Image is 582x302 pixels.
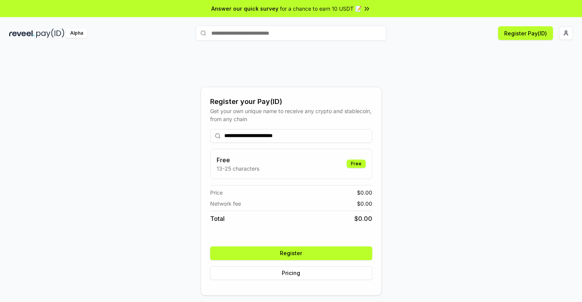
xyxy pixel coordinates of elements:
[354,214,372,223] span: $ 0.00
[280,5,362,13] span: for a chance to earn 10 USDT 📝
[357,200,372,208] span: $ 0.00
[210,266,372,280] button: Pricing
[210,246,372,260] button: Register
[357,189,372,197] span: $ 0.00
[210,200,241,208] span: Network fee
[217,155,259,165] h3: Free
[9,29,35,38] img: reveel_dark
[210,214,225,223] span: Total
[36,29,64,38] img: pay_id
[347,160,366,168] div: Free
[66,29,87,38] div: Alpha
[210,189,223,197] span: Price
[210,96,372,107] div: Register your Pay(ID)
[211,5,278,13] span: Answer our quick survey
[498,26,553,40] button: Register Pay(ID)
[217,165,259,173] p: 13-25 characters
[210,107,372,123] div: Get your own unique name to receive any crypto and stablecoin, from any chain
